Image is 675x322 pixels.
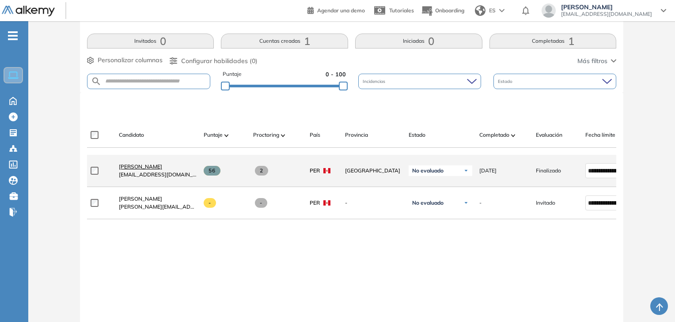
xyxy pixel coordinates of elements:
span: 2 [255,166,269,176]
span: Personalizar columnas [98,56,163,65]
button: Iniciadas0 [355,34,482,49]
button: Configurar habilidades (0) [170,56,258,66]
img: [missing "en.ARROW_ALT" translation] [281,134,285,137]
img: PER [323,168,330,173]
span: PER [310,199,320,207]
span: Provincia [345,131,368,139]
span: Evaluación [536,131,562,139]
span: Estado [498,78,514,85]
span: [EMAIL_ADDRESS][DOMAIN_NAME] [119,171,197,179]
span: Invitado [536,199,555,207]
span: - [255,198,268,208]
span: Estado [409,131,425,139]
span: 0 - 100 [326,70,346,79]
div: Incidencias [358,74,481,89]
span: ES [489,7,496,15]
span: [EMAIL_ADDRESS][DOMAIN_NAME] [561,11,652,18]
span: País [310,131,320,139]
div: Estado [493,74,616,89]
span: Tutoriales [389,7,414,14]
i: - [8,35,18,37]
span: [PERSON_NAME] [119,163,162,170]
span: PER [310,167,320,175]
button: Personalizar columnas [87,56,163,65]
img: Logo [2,6,55,17]
img: [missing "en.ARROW_ALT" translation] [511,134,516,137]
span: [PERSON_NAME] [119,195,162,202]
span: - [479,199,482,207]
span: Configurar habilidades (0) [181,56,258,66]
span: Incidencias [363,78,387,85]
span: Fecha límite [585,131,615,139]
span: Completado [479,131,509,139]
img: PER [323,200,330,206]
a: [PERSON_NAME] [119,163,197,171]
img: world [475,5,485,16]
span: [DATE] [479,167,497,175]
span: Puntaje [223,70,242,79]
button: Invitados0 [87,34,214,49]
span: - [345,199,402,207]
span: Puntaje [204,131,223,139]
span: Agendar una demo [317,7,365,14]
span: Más filtros [577,56,607,66]
span: No evaluado [412,199,444,206]
span: - [204,198,216,208]
a: [PERSON_NAME] [119,195,197,203]
img: arrow [499,9,504,12]
img: Ícono de flecha [463,200,469,206]
button: Más filtros [577,56,616,66]
img: [missing "en.ARROW_ALT" translation] [224,134,229,137]
button: Onboarding [421,1,464,20]
span: [GEOGRAPHIC_DATA] [345,167,402,175]
img: Ícono de flecha [463,168,469,173]
img: SEARCH_ALT [91,76,102,87]
button: Completadas1 [489,34,617,49]
span: [PERSON_NAME][EMAIL_ADDRESS][PERSON_NAME][PERSON_NAME][DOMAIN_NAME] [119,203,197,211]
span: 56 [204,166,221,176]
span: Candidato [119,131,144,139]
span: Finalizado [536,167,561,175]
span: Onboarding [435,7,464,14]
span: [PERSON_NAME] [561,4,652,11]
span: No evaluado [412,167,444,174]
span: Proctoring [253,131,279,139]
a: Agendar una demo [307,4,365,15]
button: Cuentas creadas1 [221,34,348,49]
